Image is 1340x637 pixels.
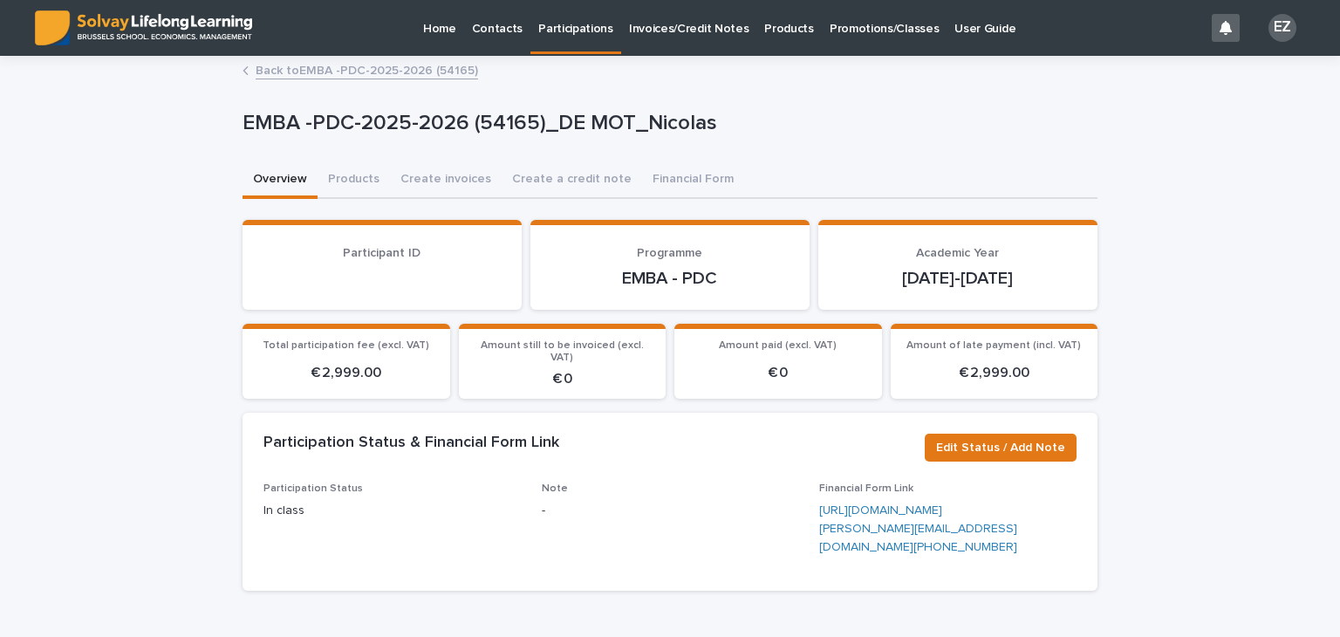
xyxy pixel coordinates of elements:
button: Financial Form [642,162,744,199]
span: Edit Status / Add Note [936,439,1065,456]
p: In class [263,502,521,520]
p: EMBA -PDC-2025-2026 (54165)_DE MOT_Nicolas [243,111,1090,136]
button: Create invoices [390,162,502,199]
p: [DATE]-[DATE] [839,268,1077,289]
p: € 2,999.00 [253,365,440,381]
p: - [542,502,799,520]
h2: Participation Status & Financial Form Link [263,434,559,453]
a: [URL][DOMAIN_NAME][PERSON_NAME][EMAIL_ADDRESS][DOMAIN_NAME][PHONE_NUMBER] [819,504,1017,553]
span: Academic Year [916,247,999,259]
span: Total participation fee (excl. VAT) [263,340,429,351]
button: Create a credit note [502,162,642,199]
span: Financial Form Link [819,483,913,494]
p: € 2,999.00 [901,365,1088,381]
span: Participant ID [343,247,420,259]
img: ED0IkcNQHGZZMpCVrDht [35,10,252,45]
p: € 0 [469,371,656,387]
div: EZ [1268,14,1296,42]
p: EMBA - PDC [551,268,789,289]
span: Amount paid (excl. VAT) [719,340,837,351]
button: Edit Status / Add Note [925,434,1077,462]
span: Amount of late payment (incl. VAT) [906,340,1081,351]
a: Back toEMBA -PDC-2025-2026 (54165) [256,59,478,79]
button: Overview [243,162,318,199]
span: Amount still to be invoiced (excl. VAT) [481,340,644,363]
p: € 0 [685,365,872,381]
span: Participation Status [263,483,363,494]
span: Note [542,483,568,494]
button: Products [318,162,390,199]
span: Programme [637,247,702,259]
